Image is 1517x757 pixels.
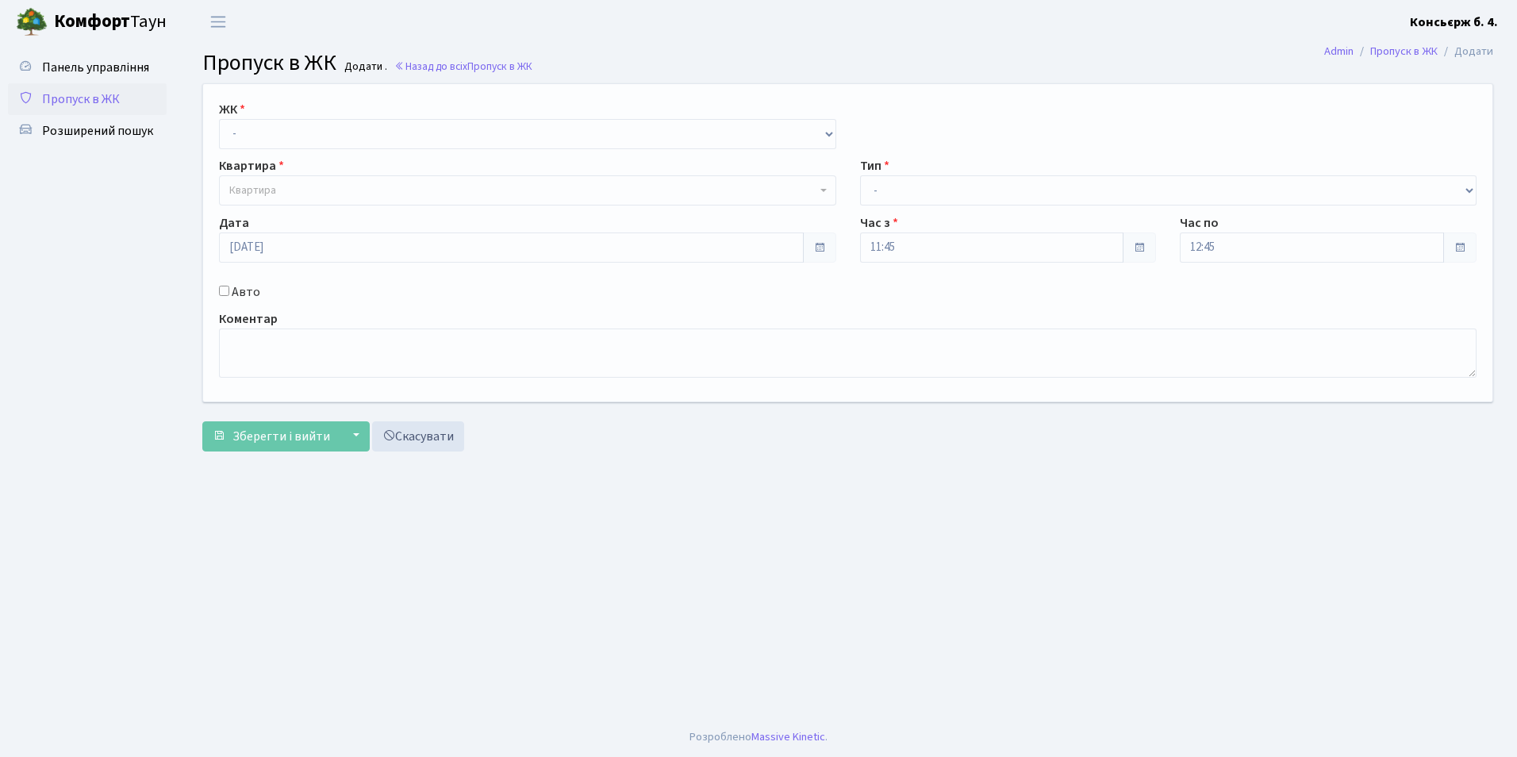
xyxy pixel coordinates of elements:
a: Massive Kinetic [751,728,825,745]
span: Розширений пошук [42,122,153,140]
span: Пропуск в ЖК [467,59,532,74]
a: Панель управління [8,52,167,83]
button: Переключити навігацію [198,9,238,35]
b: Консьєрж б. 4. [1410,13,1498,31]
span: Панель управління [42,59,149,76]
a: Розширений пошук [8,115,167,147]
b: Комфорт [54,9,130,34]
label: Тип [860,156,889,175]
label: Час з [860,213,898,232]
div: Розроблено . [689,728,828,746]
li: Додати [1438,43,1493,60]
a: Пропуск в ЖК [8,83,167,115]
small: Додати . [341,60,387,74]
button: Зберегти і вийти [202,421,340,452]
a: Пропуск в ЖК [1370,43,1438,60]
label: Дата [219,213,249,232]
span: Квартира [229,183,276,198]
a: Назад до всіхПропуск в ЖК [394,59,532,74]
label: ЖК [219,100,245,119]
span: Таун [54,9,167,36]
label: Авто [232,282,260,302]
a: Скасувати [372,421,464,452]
label: Коментар [219,309,278,329]
span: Зберегти і вийти [232,428,330,445]
span: Пропуск в ЖК [202,47,336,79]
label: Квартира [219,156,284,175]
a: Консьєрж б. 4. [1410,13,1498,32]
label: Час по [1180,213,1219,232]
a: Admin [1324,43,1354,60]
img: logo.png [16,6,48,38]
nav: breadcrumb [1300,35,1517,68]
span: Пропуск в ЖК [42,90,120,108]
